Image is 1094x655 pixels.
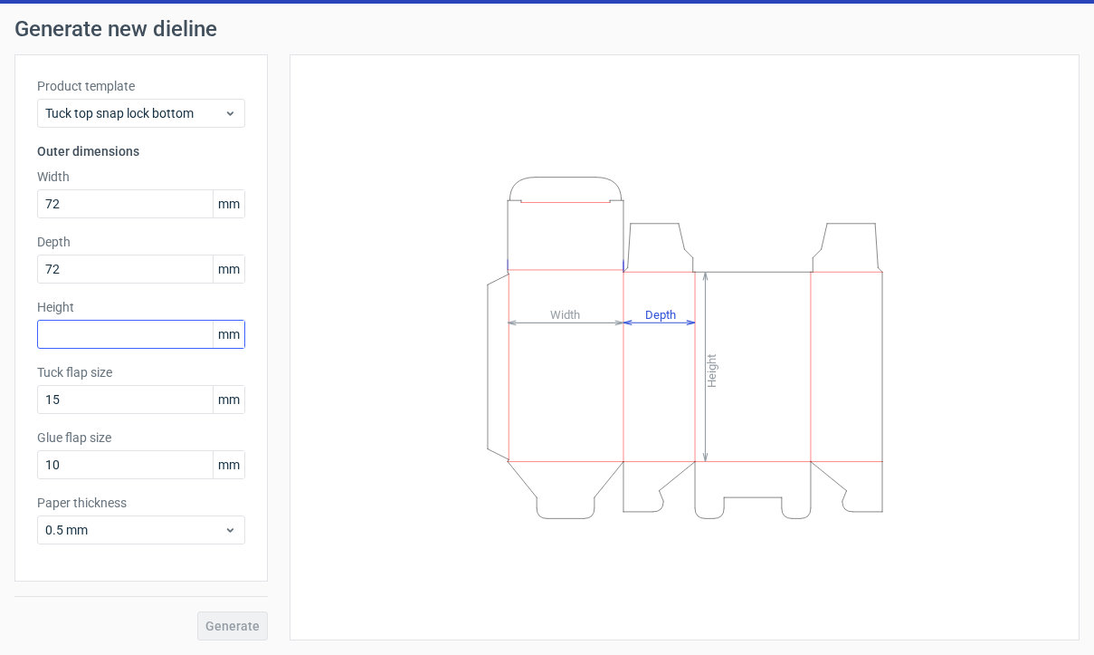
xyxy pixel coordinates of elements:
label: Width [37,168,245,186]
span: mm [213,386,244,413]
h1: Generate new dieline [14,18,1080,40]
span: mm [213,190,244,217]
label: Height [37,298,245,316]
label: Tuck flap size [37,363,245,381]
span: 0.5 mm [45,521,224,539]
span: mm [213,321,244,348]
label: Depth [37,233,245,251]
label: Paper thickness [37,494,245,512]
label: Glue flap size [37,429,245,447]
tspan: Height [705,353,718,387]
label: Product template [37,77,245,95]
span: mm [213,451,244,478]
tspan: Depth [645,307,676,321]
tspan: Width [549,307,579,321]
span: Tuck top snap lock bottom [45,104,224,122]
h3: Outer dimensions [37,142,245,160]
span: mm [213,255,244,283]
